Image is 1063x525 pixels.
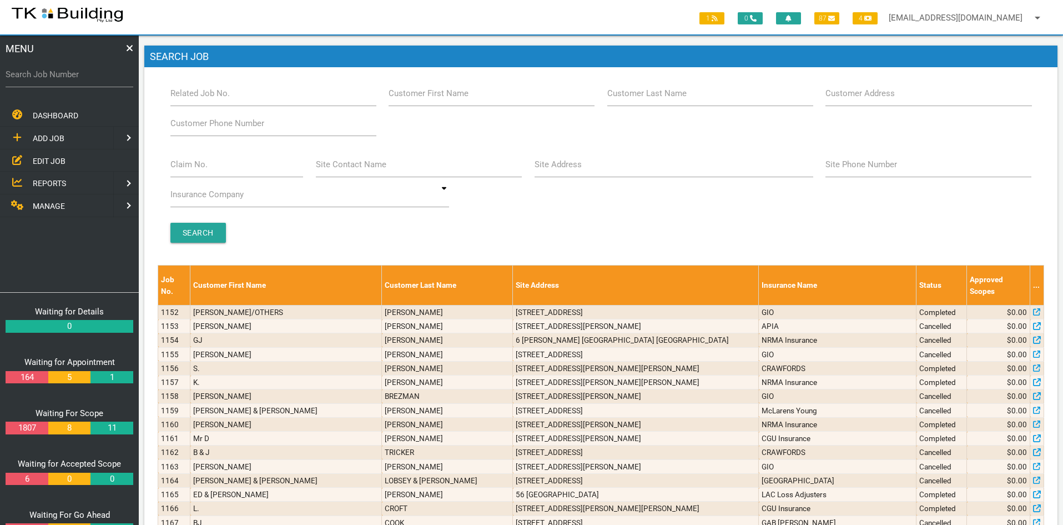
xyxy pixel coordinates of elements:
[916,459,967,473] td: Cancelled
[190,361,382,375] td: S.
[759,446,916,459] td: CRAWFORDS
[513,361,759,375] td: [STREET_ADDRESS][PERSON_NAME][PERSON_NAME]
[158,459,190,473] td: 1163
[513,376,759,389] td: [STREET_ADDRESS][PERSON_NAME][PERSON_NAME]
[759,403,916,417] td: McLarens Young
[90,371,133,384] a: 1
[1007,433,1027,444] span: $0.00
[158,403,190,417] td: 1159
[513,446,759,459] td: [STREET_ADDRESS]
[382,488,513,502] td: [PERSON_NAME]
[916,319,967,333] td: Cancelled
[513,459,759,473] td: [STREET_ADDRESS][PERSON_NAME]
[916,305,967,319] td: Completed
[513,488,759,502] td: 56 [GEOGRAPHIC_DATA]
[158,432,190,446] td: 1161
[382,389,513,403] td: BREZMAN
[759,432,916,446] td: CGU Insurance
[33,111,78,120] span: DASHBOARD
[916,432,967,446] td: Completed
[759,305,916,319] td: GIO
[513,389,759,403] td: [STREET_ADDRESS][PERSON_NAME]
[382,432,513,446] td: [PERSON_NAME]
[382,417,513,431] td: [PERSON_NAME]
[389,87,468,100] label: Customer First Name
[190,432,382,446] td: Mr D
[916,389,967,403] td: Cancelled
[1007,475,1027,486] span: $0.00
[916,446,967,459] td: Cancelled
[513,266,759,306] th: Site Address
[190,333,382,347] td: GJ
[6,41,34,56] span: MENU
[513,432,759,446] td: [STREET_ADDRESS][PERSON_NAME]
[11,6,124,23] img: s3file
[158,376,190,389] td: 1157
[158,333,190,347] td: 1154
[36,408,103,418] a: Waiting For Scope
[759,502,916,516] td: CGU Insurance
[144,46,1057,68] h1: Search Job
[382,459,513,473] td: [PERSON_NAME]
[382,319,513,333] td: [PERSON_NAME]
[1007,391,1027,402] span: $0.00
[158,347,190,361] td: 1155
[316,158,386,171] label: Site Contact Name
[18,459,121,469] a: Waiting for Accepted Scope
[759,376,916,389] td: NRMA Insurance
[916,333,967,347] td: Cancelled
[759,417,916,431] td: NRMA Insurance
[382,473,513,487] td: LOBSEY & [PERSON_NAME]
[513,319,759,333] td: [STREET_ADDRESS][PERSON_NAME]
[6,371,48,384] a: 164
[190,473,382,487] td: [PERSON_NAME] & [PERSON_NAME]
[29,510,110,520] a: Waiting For Go Ahead
[513,473,759,487] td: [STREET_ADDRESS]
[916,376,967,389] td: Completed
[1007,307,1027,318] span: $0.00
[535,158,582,171] label: Site Address
[190,376,382,389] td: K.
[90,422,133,434] a: 11
[158,488,190,502] td: 1165
[916,488,967,502] td: Completed
[48,371,90,384] a: 5
[190,389,382,403] td: [PERSON_NAME]
[382,376,513,389] td: [PERSON_NAME]
[158,446,190,459] td: 1162
[190,266,382,306] th: Customer First Name
[6,422,48,434] a: 1807
[699,12,724,24] span: 1
[382,403,513,417] td: [PERSON_NAME]
[916,417,967,431] td: Completed
[759,347,916,361] td: GIO
[1007,377,1027,388] span: $0.00
[513,305,759,319] td: [STREET_ADDRESS]
[853,12,878,24] span: 4
[759,319,916,333] td: APIA
[1007,447,1027,458] span: $0.00
[90,473,133,486] a: 0
[513,347,759,361] td: [STREET_ADDRESS]
[33,134,64,143] span: ADD JOB
[1007,503,1027,514] span: $0.00
[190,305,382,319] td: [PERSON_NAME]/OTHERS
[158,266,190,306] th: Job No.
[33,179,66,188] span: REPORTS
[190,403,382,417] td: [PERSON_NAME] & [PERSON_NAME]
[6,473,48,486] a: 6
[190,502,382,516] td: L.
[916,473,967,487] td: Cancelled
[967,266,1030,306] th: Approved Scopes
[158,473,190,487] td: 1164
[759,473,916,487] td: [GEOGRAPHIC_DATA]
[382,266,513,306] th: Customer Last Name
[1007,334,1027,346] span: $0.00
[170,87,230,100] label: Related Job No.
[1030,266,1044,306] th: ...
[825,158,897,171] label: Site Phone Number
[513,417,759,431] td: [STREET_ADDRESS][PERSON_NAME]
[190,459,382,473] td: [PERSON_NAME]
[170,158,208,171] label: Claim No.
[158,389,190,403] td: 1158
